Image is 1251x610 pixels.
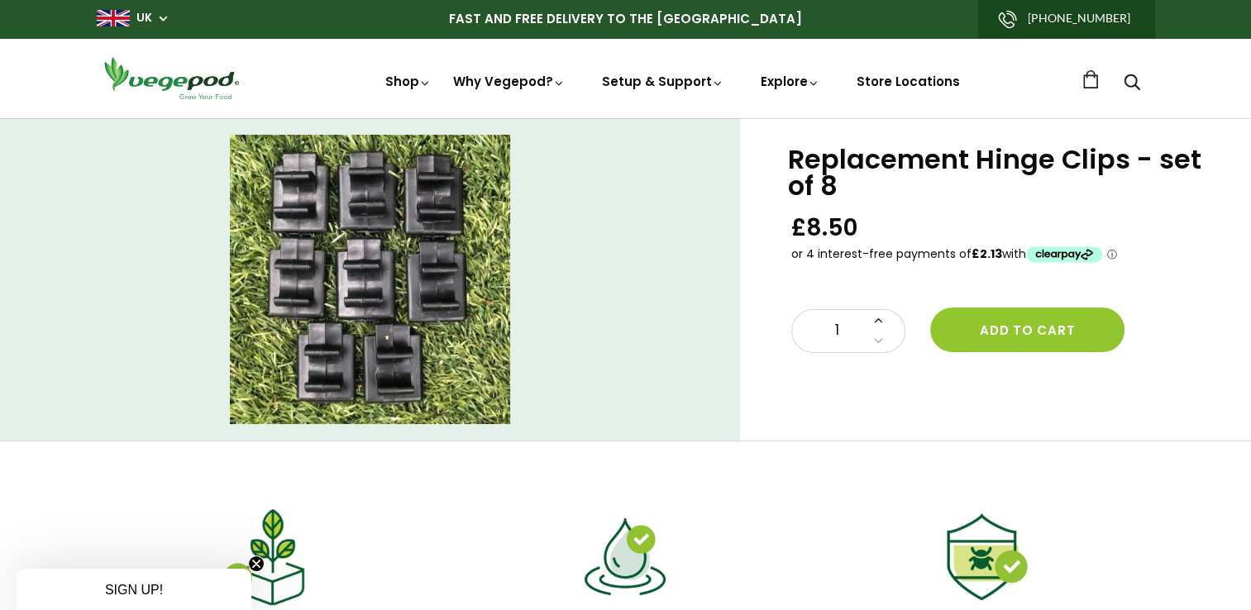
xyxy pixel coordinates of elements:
[791,212,858,243] span: £8.50
[136,10,152,26] a: UK
[857,73,960,90] a: Store Locations
[385,73,432,90] a: Shop
[97,10,130,26] img: gb_large.png
[453,73,566,90] a: Why Vegepod?
[788,146,1210,199] h1: Replacement Hinge Clips - set of 8
[869,331,888,352] a: Decrease quantity by 1
[602,73,724,90] a: Setup & Support
[809,320,865,341] span: 1
[97,55,246,102] img: Vegepod
[761,73,820,90] a: Explore
[1124,75,1140,93] a: Search
[248,555,265,572] button: Close teaser
[869,310,888,331] a: Increase quantity by 1
[230,135,510,424] img: Replacement Hinge Clips - set of 8
[930,307,1124,352] button: Add to cart
[105,583,163,597] span: SIGN UP!
[17,569,251,610] div: SIGN UP!Close teaser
